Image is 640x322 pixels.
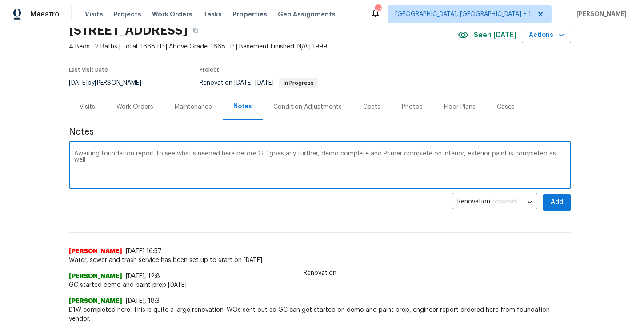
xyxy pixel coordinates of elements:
[126,298,160,304] span: [DATE], 18:3
[69,127,571,136] span: Notes
[278,10,336,19] span: Geo Assignments
[375,5,381,14] div: 42
[529,30,564,41] span: Actions
[363,103,380,111] div: Costs
[116,103,153,111] div: Work Orders
[522,27,571,44] button: Actions
[69,80,88,86] span: [DATE]
[69,42,458,51] span: 4 Beds | 2 Baths | Total: 1668 ft² | Above Grade: 1668 ft² | Basement Finished: N/A | 1999
[232,10,267,19] span: Properties
[69,272,122,281] span: [PERSON_NAME]
[573,10,627,19] span: [PERSON_NAME]
[550,197,564,208] span: Add
[69,78,152,88] div: by [PERSON_NAME]
[126,248,162,254] span: [DATE] 16:57
[30,10,60,19] span: Maestro
[444,103,476,111] div: Floor Plans
[543,194,571,211] button: Add
[114,10,141,19] span: Projects
[492,199,517,205] span: (current)
[69,67,108,72] span: Last Visit Date
[497,103,515,111] div: Cases
[234,80,253,86] span: [DATE]
[200,80,318,86] span: Renovation
[74,151,566,182] textarea: Awaiting foundation report to see what's needed here before GC goes any further, demo complete an...
[69,256,571,265] span: Water, sewer and trash service has been set up to start on [DATE].
[280,80,317,86] span: In Progress
[69,247,122,256] span: [PERSON_NAME]
[298,269,342,278] span: Renovation
[188,23,204,39] button: Copy Address
[85,10,103,19] span: Visits
[69,281,571,290] span: GC started demo and paint prep [DATE]
[273,103,342,111] div: Condition Adjustments
[452,191,537,213] div: Renovation (current)
[126,273,160,279] span: [DATE], 12:8
[200,67,219,72] span: Project
[69,297,122,306] span: [PERSON_NAME]
[203,11,222,17] span: Tasks
[395,10,531,19] span: [GEOGRAPHIC_DATA], [GEOGRAPHIC_DATA] + 1
[233,102,252,111] div: Notes
[255,80,274,86] span: [DATE]
[69,26,188,35] h2: [STREET_ADDRESS]
[474,31,516,40] span: Seen [DATE]
[175,103,212,111] div: Maintenance
[234,80,274,86] span: -
[402,103,423,111] div: Photos
[80,103,95,111] div: Visits
[152,10,192,19] span: Work Orders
